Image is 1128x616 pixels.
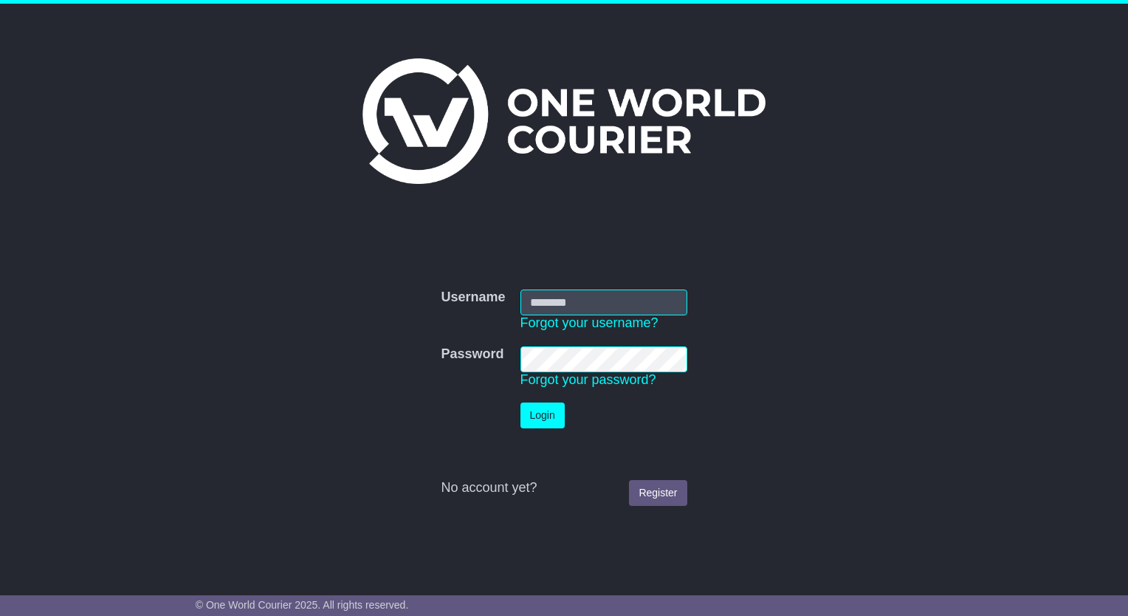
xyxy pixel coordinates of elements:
[520,315,658,330] a: Forgot your username?
[196,599,409,611] span: © One World Courier 2025. All rights reserved.
[362,58,766,184] img: One World
[441,290,505,306] label: Username
[520,372,656,387] a: Forgot your password?
[441,480,687,496] div: No account yet?
[441,346,503,363] label: Password
[629,480,687,506] a: Register
[520,403,565,428] button: Login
